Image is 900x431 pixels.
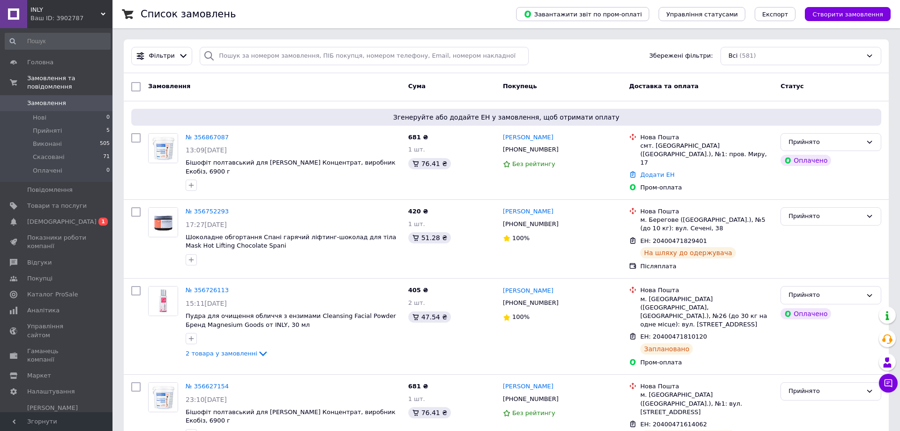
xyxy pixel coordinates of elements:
span: Покупці [27,274,52,283]
div: Нова Пошта [640,382,773,391]
button: Експорт [755,7,796,21]
div: Нова Пошта [640,207,773,216]
span: 2 товара у замовленні [186,350,257,357]
img: Фото товару [149,383,178,412]
span: Завантажити звіт по пром-оплаті [524,10,642,18]
div: Нова Пошта [640,133,773,142]
span: Бішофіт полтавський для [PERSON_NAME] Концентрат, виробник Екобіз, 6900 г [186,408,396,424]
div: м. [GEOGRAPHIC_DATA] ([GEOGRAPHIC_DATA].), №1: вул. [STREET_ADDRESS] [640,391,773,416]
img: Фото товару [149,134,178,163]
span: 23:10[DATE] [186,396,227,403]
a: № 356752293 [186,208,229,215]
span: [PERSON_NAME] та рахунки [27,404,87,430]
div: 76.41 ₴ [408,158,451,169]
span: Нові [33,113,46,122]
span: Товари та послуги [27,202,87,210]
div: Заплановано [640,343,693,355]
a: [PERSON_NAME] [503,287,554,295]
span: Збережені фільтри: [649,52,713,60]
div: 76.41 ₴ [408,407,451,418]
a: Фото товару [148,207,178,237]
a: Фото товару [148,286,178,316]
span: Замовлення [27,99,66,107]
a: Шоколадне обгортання Спані гарячий ліфтинг-шоколад для тіла Mask Hot Lifting Chocolate Spani [186,234,396,250]
button: Створити замовлення [805,7,891,21]
div: Прийнято [788,212,862,221]
a: № 356726113 [186,287,229,294]
div: [PHONE_NUMBER] [501,393,561,405]
span: 100% [512,313,530,320]
span: 13:09[DATE] [186,146,227,154]
h1: Список замовлень [141,8,236,20]
span: [DEMOGRAPHIC_DATA] [27,218,97,226]
span: 15:11[DATE] [186,300,227,307]
div: [PHONE_NUMBER] [501,144,561,156]
span: Без рейтингу [512,160,555,167]
a: [PERSON_NAME] [503,133,554,142]
span: Оплачені [33,166,62,175]
div: Післяплата [640,262,773,271]
span: ЕН: 20400471810120 [640,333,707,340]
a: Фото товару [148,133,178,163]
button: Завантажити звіт по пром-оплаті [516,7,649,21]
span: 17:27[DATE] [186,221,227,228]
span: ЕН: 20400471614062 [640,421,707,428]
a: [PERSON_NAME] [503,382,554,391]
span: Фільтри [149,52,175,60]
span: Всі [728,52,738,60]
img: Фото товару [149,208,178,237]
div: Пром-оплата [640,358,773,367]
span: Створити замовлення [812,11,883,18]
div: [PHONE_NUMBER] [501,297,561,309]
span: 420 ₴ [408,208,428,215]
div: 51.28 ₴ [408,232,451,243]
span: 0 [106,113,110,122]
span: INLY [30,6,101,14]
span: Без рейтингу [512,409,555,416]
span: Доставка та оплата [629,83,698,90]
div: м. Берегове ([GEOGRAPHIC_DATA].), №5 (до 10 кг): вул. Сечені, 38 [640,216,773,233]
a: [PERSON_NAME] [503,207,554,216]
span: 681 ₴ [408,134,428,141]
input: Пошук [5,33,111,50]
a: 2 товара у замовленні [186,350,269,357]
div: На шляху до одержувача [640,247,736,258]
span: 505 [100,140,110,148]
a: Фото товару [148,382,178,412]
span: 71 [103,153,110,161]
span: Головна [27,58,53,67]
div: смт. [GEOGRAPHIC_DATA] ([GEOGRAPHIC_DATA].), №1: пров. Миру, 17 [640,142,773,167]
span: 2 шт. [408,299,425,306]
span: Управління статусами [666,11,738,18]
span: Повідомлення [27,186,73,194]
span: Аналітика [27,306,60,315]
span: Замовлення [148,83,190,90]
a: Пудра для очищення обличчя з ензимами Cleansing Facial Powder Бренд Magnesium Goods от INLY, 30 мл [186,312,396,328]
span: Управління сайтом [27,322,87,339]
div: Пром-оплата [640,183,773,192]
div: м. [GEOGRAPHIC_DATA] ([GEOGRAPHIC_DATA], [GEOGRAPHIC_DATA].), №26 (до 30 кг на одне місце): вул. ... [640,295,773,329]
span: 681 ₴ [408,383,428,390]
div: 47.54 ₴ [408,311,451,323]
div: Прийнято [788,290,862,300]
span: (581) [740,52,756,59]
div: Оплачено [780,155,831,166]
span: 0 [106,166,110,175]
a: Бішофіт полтавський для [PERSON_NAME] Концентрат, виробник Екобіз, 6900 г [186,159,396,175]
span: ЕН: 20400471829401 [640,237,707,244]
img: Фото товару [149,287,178,316]
span: Експорт [762,11,788,18]
span: Маркет [27,371,51,380]
span: Замовлення та повідомлення [27,74,112,91]
span: Каталог ProSale [27,290,78,299]
div: Прийнято [788,386,862,396]
div: Прийнято [788,137,862,147]
div: Нова Пошта [640,286,773,295]
span: Гаманець компанії [27,347,87,364]
div: Оплачено [780,308,831,319]
a: № 356627154 [186,383,229,390]
span: Згенеруйте або додайте ЕН у замовлення, щоб отримати оплату [135,113,877,122]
